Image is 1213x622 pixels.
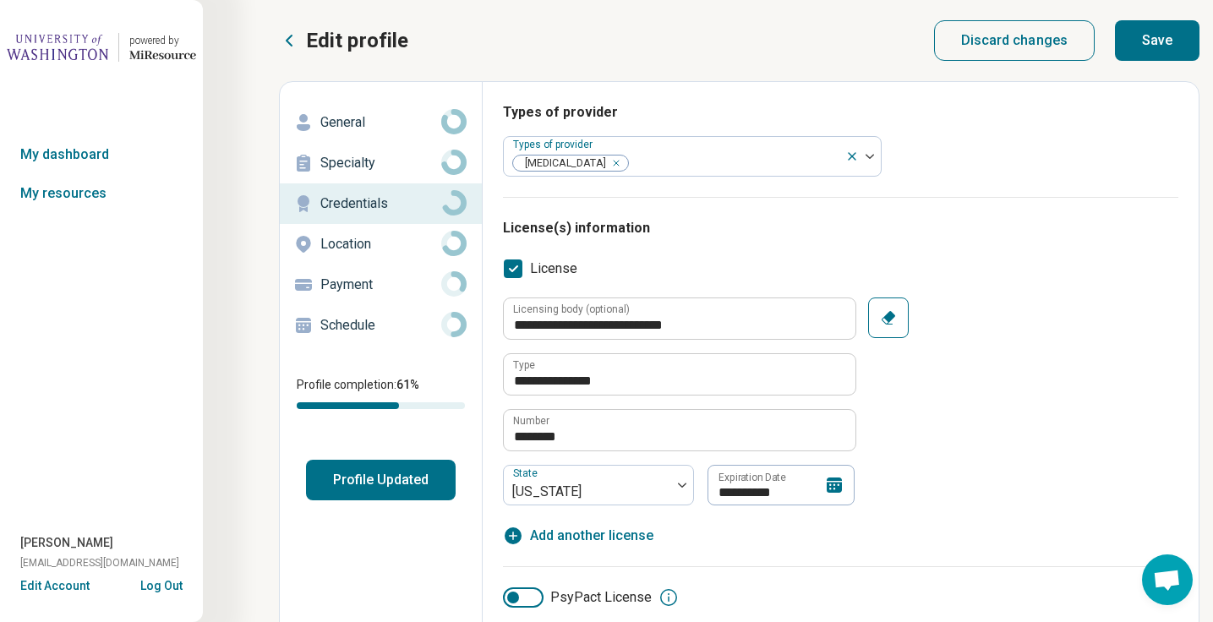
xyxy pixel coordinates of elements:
[503,218,1178,238] h3: License(s) information
[1142,554,1193,605] div: Open chat
[503,526,653,546] button: Add another license
[320,315,441,336] p: Schedule
[20,577,90,595] button: Edit Account
[320,153,441,173] p: Specialty
[297,402,465,409] div: Profile completion
[140,577,183,591] button: Log Out
[513,467,541,479] label: State
[20,555,179,570] span: [EMAIL_ADDRESS][DOMAIN_NAME]
[504,354,855,395] input: credential.licenses.0.name
[320,234,441,254] p: Location
[280,224,482,265] a: Location
[530,259,577,279] span: License
[513,155,611,172] span: [MEDICAL_DATA]
[513,360,535,370] label: Type
[530,526,653,546] span: Add another license
[306,460,456,500] button: Profile Updated
[280,102,482,143] a: General
[513,304,630,314] label: Licensing body (optional)
[129,33,196,48] div: powered by
[280,265,482,305] a: Payment
[513,139,596,150] label: Types of provider
[279,27,408,54] button: Edit profile
[20,534,113,552] span: [PERSON_NAME]
[396,378,419,391] span: 61 %
[1115,20,1199,61] button: Save
[320,275,441,295] p: Payment
[7,27,108,68] img: University of Washington
[934,20,1096,61] button: Discard changes
[320,112,441,133] p: General
[513,416,549,426] label: Number
[503,587,652,608] label: PsyPact License
[320,194,441,214] p: Credentials
[280,143,482,183] a: Specialty
[306,27,408,54] p: Edit profile
[280,305,482,346] a: Schedule
[280,183,482,224] a: Credentials
[503,102,1178,123] h3: Types of provider
[7,27,196,68] a: University of Washingtonpowered by
[280,366,482,419] div: Profile completion:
